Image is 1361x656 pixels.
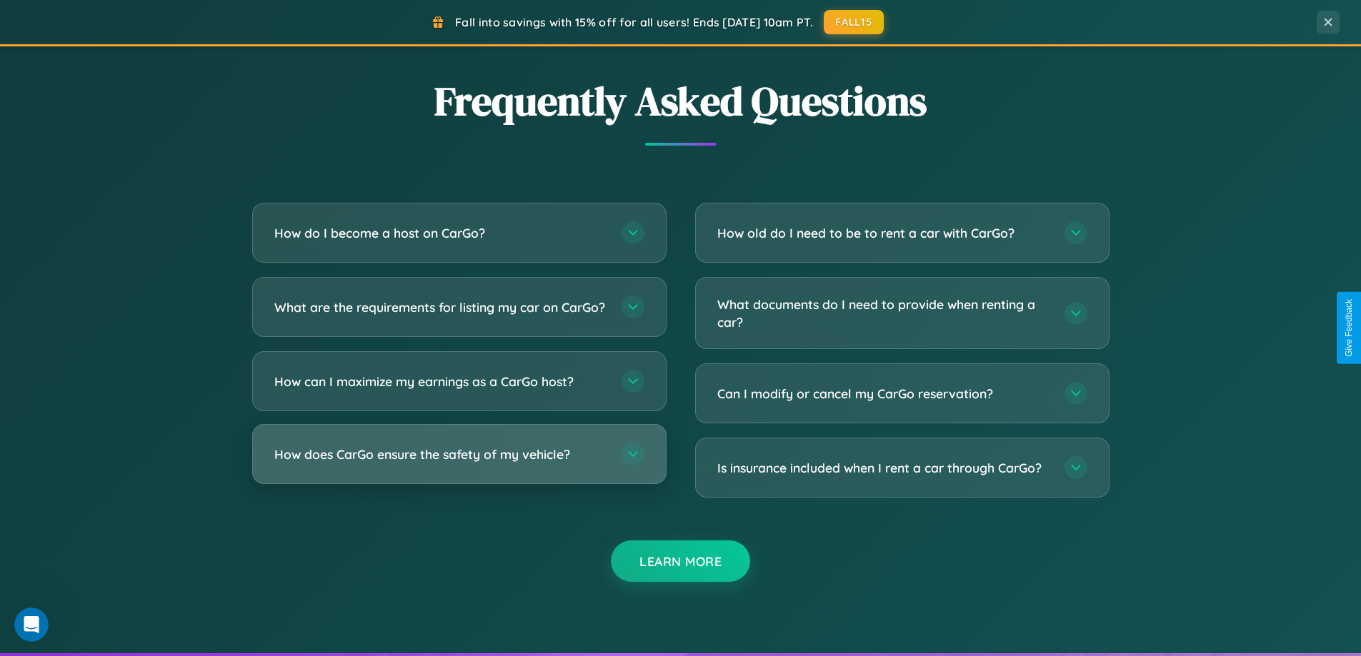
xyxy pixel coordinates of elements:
[1344,299,1354,357] div: Give Feedback
[274,298,607,316] h3: What are the requirements for listing my car on CarGo?
[824,10,884,34] button: FALL15
[455,15,813,29] span: Fall into savings with 15% off for all users! Ends [DATE] 10am PT.
[14,607,49,642] iframe: Intercom live chat
[252,74,1110,128] h2: Frequently Asked Questions
[717,224,1050,242] h3: How old do I need to be to rent a car with CarGo?
[717,296,1050,330] h3: What documents do I need to provide when renting a car?
[611,540,750,582] button: Learn More
[717,385,1050,403] h3: Can I modify or cancel my CarGo reservation?
[274,373,607,390] h3: How can I maximize my earnings as a CarGo host?
[717,459,1050,477] h3: Is insurance included when I rent a car through CarGo?
[274,445,607,463] h3: How does CarGo ensure the safety of my vehicle?
[274,224,607,242] h3: How do I become a host on CarGo?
